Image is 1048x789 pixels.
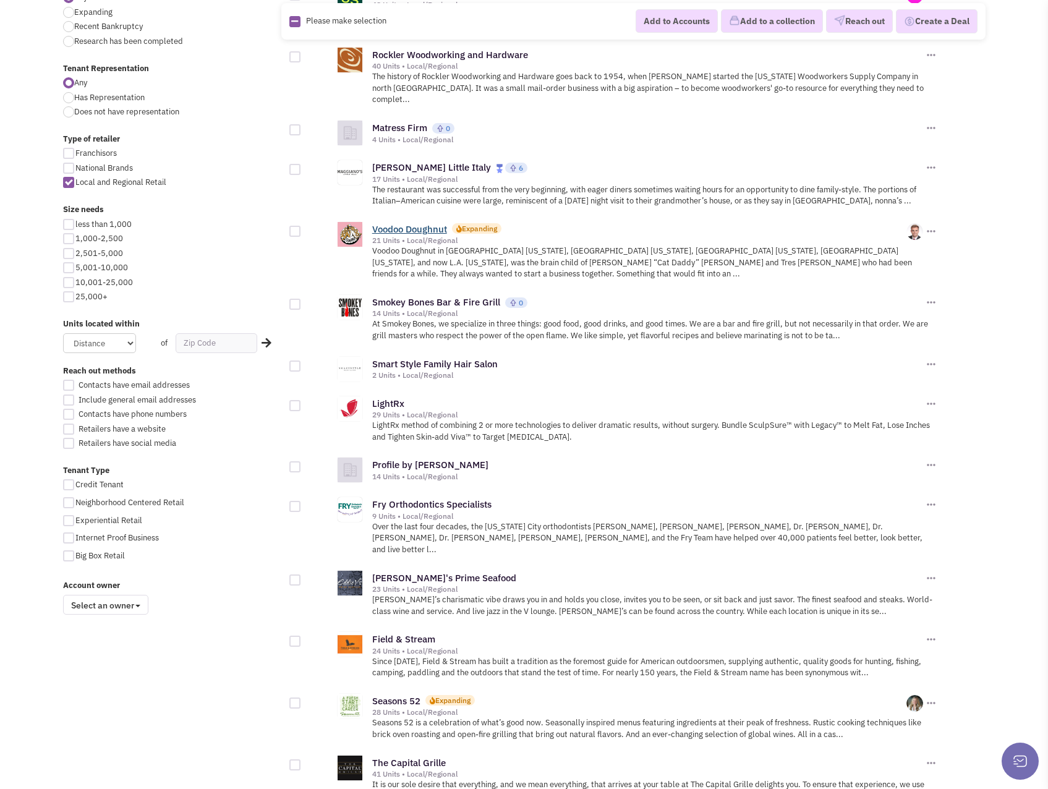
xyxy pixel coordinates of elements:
[63,134,282,145] label: Type of retailer
[372,135,924,145] div: 4 Units • Local/Regional
[729,15,740,27] img: icon-collection-lavender.png
[372,61,924,71] div: 40 Units • Local/Regional
[75,248,123,258] span: 2,501-5,000
[372,572,516,584] a: [PERSON_NAME]'s Prime Seafood
[372,420,938,443] p: LightRx method of combining 2 or more technologies to deliver dramatic results, without surgery. ...
[372,161,491,173] a: [PERSON_NAME] Little Italy
[74,106,179,117] span: Does not have representation
[75,233,123,244] span: 1,000-2,500
[462,223,497,234] div: Expanding
[63,580,282,592] label: Account owner
[896,9,978,34] button: Create a Deal
[75,262,128,273] span: 5,001-10,000
[372,318,938,341] p: At Smokey Bones, we specialize in three things: good food, good drinks, and good times. We are a ...
[63,465,282,477] label: Tenant Type
[372,633,435,645] a: Field & Stream
[74,92,145,103] span: Has Representation
[75,163,133,173] span: National Brands
[63,365,282,377] label: Reach out methods
[372,717,938,740] p: Seasons 52 is a celebration of what’s good now. Seasonally inspired menus featuring ingredients a...
[372,769,924,779] div: 41 Units • Local/Regional
[826,10,893,33] button: Reach out
[74,36,183,46] span: Research has been completed
[372,472,924,482] div: 14 Units • Local/Regional
[79,409,187,419] span: Contacts have phone numbers
[372,358,498,370] a: Smart Style Family Hair Salon
[372,498,492,510] a: Fry Orthodontics Specialists
[289,16,300,27] img: Rectangle.png
[74,7,113,17] span: Expanding
[372,459,488,471] a: Profile by [PERSON_NAME]
[435,695,471,706] div: Expanding
[63,63,282,75] label: Tenant Representation
[63,204,282,216] label: Size needs
[906,223,923,240] img: NUzuT54NbkqQpl-7PbCA4w.png
[79,380,190,390] span: Contacts have email addresses
[306,15,386,26] span: Please make selection
[372,309,924,318] div: 14 Units • Local/Regional
[721,10,823,33] button: Add to a collection
[74,21,143,32] span: Recent Bankruptcy
[372,71,938,106] p: The history of Rockler Woodworking and Hardware goes back to 1954, when [PERSON_NAME] started the...
[519,298,523,307] span: 0
[834,15,845,27] img: VectorPaper_Plane.png
[509,164,517,172] img: locallyfamous-upvote.png
[253,335,273,351] div: Search Nearby
[63,595,148,615] span: Select an owner
[446,124,450,133] span: 0
[75,148,117,158] span: Franchisors
[372,122,427,134] a: Matress Firm
[372,410,924,420] div: 29 Units • Local/Regional
[75,291,108,302] span: 25,000+
[74,77,87,88] span: Any
[75,219,132,229] span: less than 1,000
[372,398,404,409] a: LightRx
[161,338,168,348] span: of
[75,550,125,561] span: Big Box Retail
[79,424,166,434] span: Retailers have a website
[372,370,924,380] div: 2 Units • Local/Regional
[372,236,907,245] div: 21 Units • Local/Regional
[75,497,184,508] span: Neighborhood Centered Retail
[372,656,938,679] p: Since [DATE], Field & Stream has built a tradition as the foremost guide for American outdoorsmen...
[75,515,142,526] span: Experiential Retail
[904,15,915,28] img: Deal-Dollar.png
[496,164,503,173] img: locallyfamous-largeicon.png
[372,757,446,769] a: The Capital Grille
[372,521,938,556] p: Over the last four decades, the [US_STATE] City orthodontists [PERSON_NAME], [PERSON_NAME], [PERS...
[75,277,133,288] span: 10,001-25,000
[372,184,938,207] p: The restaurant was successful from the very beginning, with eager diners sometimes waiting hours ...
[372,174,924,184] div: 17 Units • Local/Regional
[372,646,924,656] div: 24 Units • Local/Regional
[437,124,444,132] img: locallyfamous-upvote.png
[63,318,282,330] label: Units located within
[509,299,517,307] img: locallyfamous-upvote.png
[636,9,718,33] button: Add to Accounts
[372,584,924,594] div: 23 Units • Local/Regional
[906,695,923,712] img: -bQhl7bDCEalq7cyvLcQFQ.png
[79,394,196,405] span: Include general email addresses
[519,163,523,173] span: 6
[372,511,924,521] div: 9 Units • Local/Regional
[176,333,257,353] input: Zip Code
[372,594,938,617] p: [PERSON_NAME]’s charismatic vibe draws you in and holds you close, invites you to be seen, or sit...
[75,479,124,490] span: Credit Tenant
[75,532,159,543] span: Internet Proof Business
[372,245,938,280] p: Voodoo Doughnut in [GEOGRAPHIC_DATA] [US_STATE], [GEOGRAPHIC_DATA] [US_STATE], [GEOGRAPHIC_DATA] ...
[75,177,166,187] span: Local and Regional Retail
[372,707,907,717] div: 28 Units • Local/Regional
[372,695,420,707] a: Seasons 52
[372,296,500,308] a: Smokey Bones Bar & Fire Grill
[372,223,447,235] a: Voodoo Doughnut
[79,438,176,448] span: Retailers have social media
[372,49,528,61] a: Rockler Woodworking and Hardware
